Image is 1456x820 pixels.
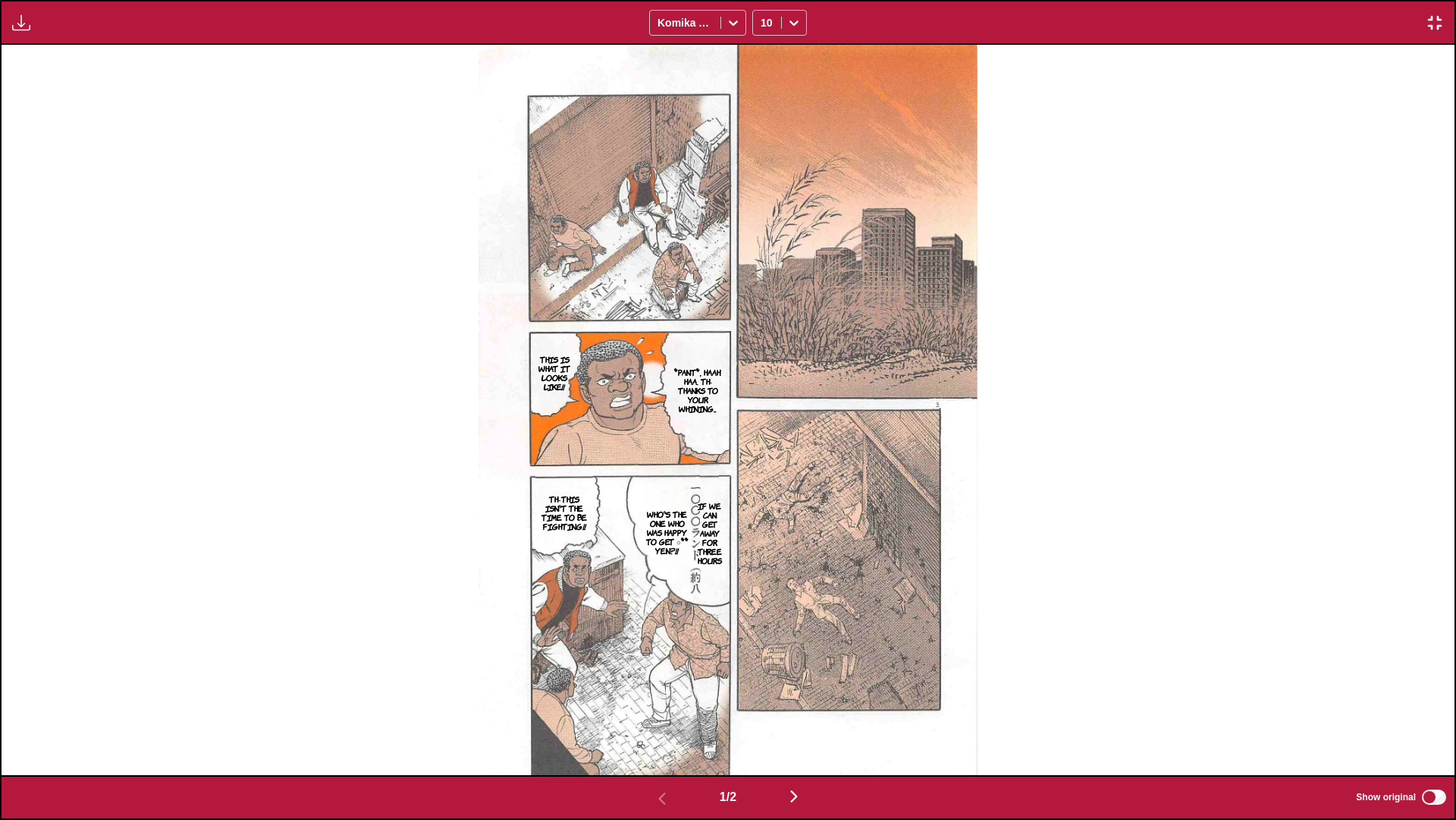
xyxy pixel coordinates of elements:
input: Show original [1422,790,1446,805]
img: Download translated images [12,14,30,32]
span: 1 / 2 [720,790,736,804]
img: Next page [785,787,803,806]
img: Previous page [653,790,671,808]
p: Th-This isn't the time to be fighting!! [535,491,593,534]
p: *Pant*, haah. Haa. Th-Thanks to your whining... [670,364,725,416]
img: Manga Panel [479,45,977,775]
span: Show original [1356,792,1416,803]
p: Who's the one who was happy to get ○** yen?!! [639,506,695,558]
p: If we can get away for three hours [695,498,725,568]
p: This is what it looks like!! [535,352,574,394]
